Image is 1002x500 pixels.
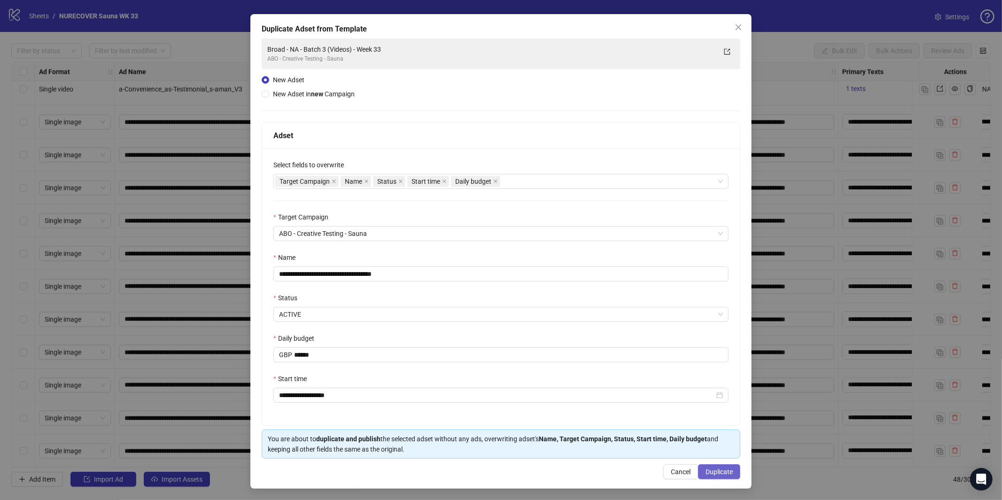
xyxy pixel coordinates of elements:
label: Name [273,252,301,263]
span: Status [373,176,405,187]
span: Daily budget [455,176,491,187]
span: close [735,23,742,31]
span: close [442,179,447,184]
strong: Name, Target Campaign, Status, Start time, Daily budget [539,435,707,443]
span: ABO - Creative Testing - Sauna [279,227,723,241]
div: Adset [273,130,729,141]
span: close [364,179,369,184]
span: Status [377,176,396,187]
span: Duplicate [706,468,733,476]
div: You are about to the selected adset without any ads, overwriting adset's and keeping all other fi... [268,434,734,454]
span: Name [345,176,362,187]
div: ABO - Creative Testing - Sauna [267,55,716,63]
span: Start time [412,176,440,187]
span: Cancel [671,468,691,476]
input: Name [273,266,729,281]
span: Name [341,176,371,187]
input: Daily budget [294,348,728,362]
strong: duplicate and publish [316,435,381,443]
span: New Adset [273,76,304,84]
label: Status [273,293,303,303]
div: Duplicate Adset from Template [262,23,740,35]
span: Start time [407,176,449,187]
span: export [724,48,730,55]
span: Target Campaign [280,176,330,187]
label: Start time [273,374,312,384]
span: Daily budget [451,176,500,187]
label: Daily budget [273,333,320,344]
button: Close [731,20,746,35]
label: Target Campaign [273,212,334,222]
button: Duplicate [698,464,740,479]
label: Select fields to overwrite [273,160,350,170]
div: Open Intercom Messenger [970,468,993,491]
strong: new [311,90,323,98]
button: Cancel [663,464,698,479]
span: New Adset in Campaign [273,90,355,98]
span: ACTIVE [279,307,723,321]
span: close [398,179,403,184]
span: close [332,179,336,184]
span: close [493,179,498,184]
div: Broad - NA - Batch 3 (Videos) - Week 33 [267,44,716,55]
input: Start time [279,390,715,400]
span: Target Campaign [275,176,339,187]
